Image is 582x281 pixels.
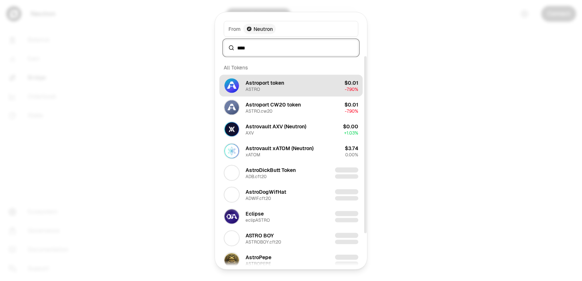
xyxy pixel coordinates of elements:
[246,144,314,152] div: Astrovault xATOM (Neutron)
[246,123,306,130] div: Astrovault AXV (Neutron)
[344,101,358,108] div: $0.01
[246,152,260,157] div: xATOM
[345,144,358,152] div: $3.74
[224,100,239,115] img: ASTRO.cw20 Logo
[219,75,363,96] button: ASTRO LogoAstroport tokenASTRO$0.01-7.90%
[254,25,273,32] span: Neutron
[219,249,363,271] button: ASTROPEPE LogoAstroPepeASTROPEPE
[219,60,363,75] div: All Tokens
[246,101,301,108] div: Astroport CW20 token
[246,173,267,179] div: ADB.cft20
[344,79,358,86] div: $0.01
[224,122,239,136] img: AXV Logo
[246,130,254,136] div: AXV
[219,227,363,249] button: ASTROBOY.cft20 LogoASTRO BOYASTROBOY.cft20
[345,152,358,157] span: 0.00%
[219,118,363,140] button: AXV LogoAstrovault AXV (Neutron)AXV$0.00+1.03%
[224,209,239,224] img: eclipASTRO Logo
[246,195,271,201] div: ADWIF.cft20
[344,130,358,136] span: + 1.03%
[343,123,358,130] div: $0.00
[246,166,296,173] div: AstroDickButt Token
[246,232,274,239] div: ASTRO BOY
[219,96,363,118] button: ASTRO.cw20 LogoAstroport CW20 tokenASTRO.cw20$0.01-7.90%
[219,205,363,227] button: eclipASTRO LogoEclipseeclipASTRO
[219,184,363,205] button: ADWIF.cft20 LogoAstroDogWifHatADWIF.cft20
[246,188,286,195] div: AstroDogWifHat
[219,162,363,184] button: ADB.cft20 LogoAstroDickButt TokenADB.cft20
[228,25,240,32] span: From
[246,26,252,32] img: Neutron Logo
[246,217,270,223] div: eclipASTRO
[246,86,260,92] div: ASTRO
[246,108,272,114] div: ASTRO.cw20
[246,261,271,266] div: ASTROPEPE
[224,253,239,267] img: ASTROPEPE Logo
[219,140,363,162] button: xATOM LogoAstrovault xATOM (Neutron)xATOM$3.740.00%
[246,239,281,245] div: ASTROBOY.cft20
[224,78,239,93] img: ASTRO Logo
[224,21,358,37] button: FromNeutron LogoNeutron
[246,253,271,261] div: AstroPepe
[345,108,358,114] span: -7.90%
[345,86,358,92] span: -7.90%
[224,144,239,158] img: xATOM Logo
[246,79,284,86] div: Astroport token
[246,210,264,217] div: Eclipse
